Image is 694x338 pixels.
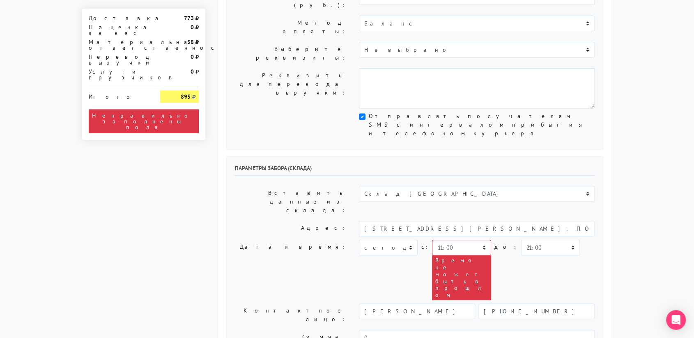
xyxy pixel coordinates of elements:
[666,310,686,330] div: Open Intercom Messenger
[369,112,595,138] label: Отправлять получателям SMS с интервалом прибытия и телефоном курьера
[89,90,148,100] div: Итого
[191,53,194,60] strong: 0
[229,221,353,236] label: Адрес:
[83,24,154,36] div: Наценка за вес
[229,303,353,326] label: Контактное лицо:
[83,69,154,80] div: Услуги грузчиков
[229,68,353,109] label: Реквизиты для перевода выручки:
[83,39,154,51] div: Материальная ответственность
[187,38,194,46] strong: 58
[494,240,518,254] label: до:
[83,54,154,65] div: Перевод выручки
[191,23,194,31] strong: 0
[478,303,595,319] input: Телефон
[89,109,199,133] div: Неправильно заполнены поля
[229,186,353,218] label: Вставить данные из склада:
[229,16,353,39] label: Метод оплаты:
[235,165,595,176] h6: Параметры забора (склада)
[191,68,194,75] strong: 0
[181,93,191,100] strong: 895
[359,303,475,319] input: Имя
[432,255,491,300] div: Время не может быть в прошлом
[421,240,429,254] label: c:
[184,14,194,22] strong: 773
[83,15,154,21] div: Доставка
[229,42,353,65] label: Выберите реквизиты:
[229,240,353,300] label: Дата и время:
